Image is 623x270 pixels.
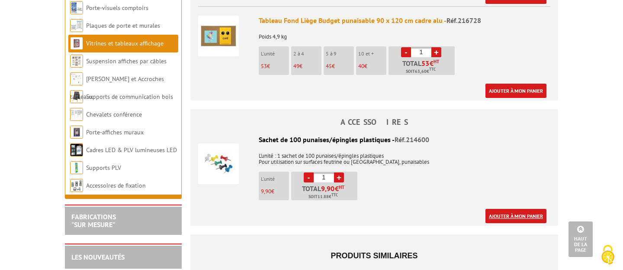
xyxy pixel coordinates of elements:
p: € [261,63,289,69]
span: Soit € [308,193,338,200]
span: Soit € [406,68,436,75]
a: Supports PLV [86,164,121,172]
sup: TTC [429,67,436,72]
img: Cadres LED & PLV lumineuses LED [70,143,83,156]
div: Tableau Fond Liège Budget punaisable 90 x 120 cm cadre alu - [259,16,550,26]
span: 9,90 [321,185,335,192]
img: Porte-affiches muraux [70,126,83,139]
img: Supports PLV [70,161,83,174]
a: + [334,172,344,182]
a: Suspension affiches par câbles [86,57,167,65]
span: 11.88 [318,193,329,200]
a: [PERSON_NAME] et Accroches tableaux [70,75,164,101]
a: Porte-affiches muraux [86,128,144,136]
sup: HT [339,184,344,190]
p: Total [391,60,455,75]
p: € [261,189,289,195]
img: Sachet de 100 punaises/épingles plastiques [198,143,239,184]
sup: HT [434,59,439,65]
a: Vitrines et tableaux affichage [86,39,164,47]
p: L'unité [261,51,289,57]
a: Porte-visuels comptoirs [86,4,148,12]
img: Porte-visuels comptoirs [70,1,83,14]
p: 10 et + [358,51,386,57]
a: Plaques de porte et murales [86,22,160,29]
a: Ajouter à mon panier [485,209,546,223]
p: € [358,63,386,69]
span: 53 [421,60,430,67]
span: Réf.214600 [395,135,429,144]
span: Produits similaires [331,251,417,260]
a: Haut de la page [568,221,593,257]
span: 49 [293,62,299,70]
p: L'unité : 1 sachet de 100 punaises/épingles plastiques Pour utilisation sur surfaces feutrine ou ... [198,147,550,165]
span: 53 [261,62,267,70]
span: Réf.216728 [446,16,481,25]
a: Chevalets conférence [86,111,142,118]
span: 40 [358,62,364,70]
img: Cookies (fenêtre modale) [597,244,619,266]
p: 5 à 9 [326,51,354,57]
span: € [430,60,434,67]
h4: ACCESSOIRES [190,118,558,127]
p: 2 à 4 [293,51,321,57]
img: Accessoires de fixation [70,179,83,192]
span: € [321,185,344,192]
button: Cookies (fenêtre modale) [593,241,623,270]
p: Poids 4,9 kg [259,28,550,40]
img: Cimaises et Accroches tableaux [70,72,83,85]
p: L'unité [261,176,289,182]
sup: TTC [331,192,338,197]
a: Accessoires de fixation [86,182,146,189]
span: 45 [326,62,332,70]
a: - [304,172,314,182]
div: Sachet de 100 punaises/épingles plastiques - [198,135,550,145]
img: Tableau Fond Liège Budget punaisable 90 x 120 cm cadre alu [198,16,239,56]
p: Total [293,185,357,200]
img: Chevalets conférence [70,108,83,121]
img: Plaques de porte et murales [70,19,83,32]
a: - [401,47,411,57]
a: + [431,47,441,57]
span: 9,90 [261,188,271,195]
img: Vitrines et tableaux affichage [70,37,83,50]
a: Cadres LED & PLV lumineuses LED [86,146,177,154]
a: Ajouter à mon panier [485,84,546,98]
p: € [293,63,321,69]
span: 63,60 [415,68,427,75]
p: € [326,63,354,69]
img: Suspension affiches par câbles [70,55,83,68]
a: Supports de communication bois [86,93,173,101]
